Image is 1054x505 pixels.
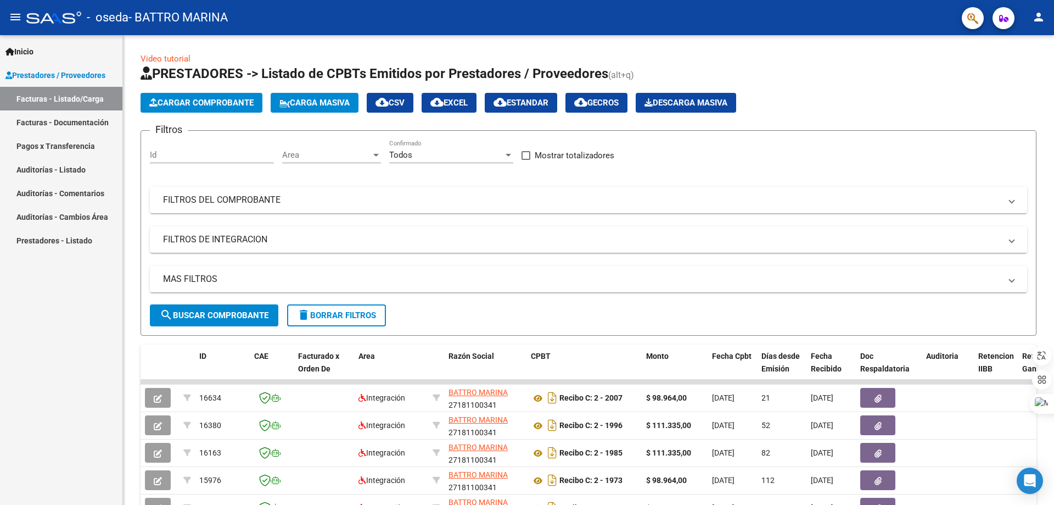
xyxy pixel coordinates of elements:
[195,345,250,393] datatable-header-cell: ID
[448,443,508,452] span: BATTRO MARINA
[646,421,691,430] strong: $ 111.335,00
[811,476,833,485] span: [DATE]
[287,304,386,326] button: Borrar Filtros
[757,345,806,393] datatable-header-cell: Días desde Emisión
[199,448,221,457] span: 16163
[150,226,1027,253] mat-expansion-panel-header: FILTROS DE INTEGRACION
[1032,10,1045,24] mat-icon: person
[199,352,206,360] span: ID
[448,352,494,360] span: Razón Social
[150,266,1027,292] mat-expansion-panel-header: MAS FILTROS
[448,415,508,424] span: BATTRO MARINA
[87,5,128,30] span: - oseda
[448,414,522,437] div: 27181100341
[448,386,522,409] div: 27181100341
[448,470,508,479] span: BATTRO MARINA
[141,66,608,81] span: PRESTADORES -> Listado de CPBTs Emitidos por Prestadores / Proveedores
[448,469,522,492] div: 27181100341
[559,394,623,403] strong: Recibo C: 2 - 2007
[5,69,105,81] span: Prestadores / Proveedores
[526,345,642,393] datatable-header-cell: CPBT
[358,476,405,485] span: Integración
[636,93,736,113] app-download-masive: Descarga masiva de comprobantes (adjuntos)
[565,93,627,113] button: Gecros
[545,389,559,407] i: Descargar documento
[494,96,507,109] mat-icon: cloud_download
[199,393,221,402] span: 16634
[974,345,1018,393] datatable-header-cell: Retencion IIBB
[761,352,800,373] span: Días desde Emisión
[149,98,254,108] span: Cargar Comprobante
[199,476,221,485] span: 15976
[375,96,389,109] mat-icon: cloud_download
[422,93,476,113] button: EXCEL
[358,421,405,430] span: Integración
[150,187,1027,213] mat-expansion-panel-header: FILTROS DEL COMPROBANTE
[761,448,770,457] span: 82
[811,448,833,457] span: [DATE]
[574,96,587,109] mat-icon: cloud_download
[297,310,376,320] span: Borrar Filtros
[430,96,444,109] mat-icon: cloud_download
[646,448,691,457] strong: $ 111.335,00
[141,54,190,64] a: Video tutorial
[199,421,221,430] span: 16380
[646,352,669,360] span: Monto
[712,421,735,430] span: [DATE]
[811,352,842,373] span: Fecha Recibido
[254,352,268,360] span: CAE
[494,98,548,108] span: Estandar
[559,449,623,458] strong: Recibo C: 2 - 1985
[806,345,856,393] datatable-header-cell: Fecha Recibido
[298,352,339,373] span: Facturado x Orden De
[926,352,958,360] span: Auditoria
[354,345,428,393] datatable-header-cell: Area
[150,304,278,326] button: Buscar Comprobante
[535,149,614,162] span: Mostrar totalizadores
[358,448,405,457] span: Integración
[160,308,173,321] mat-icon: search
[860,352,910,373] span: Doc Respaldatoria
[559,476,623,485] strong: Recibo C: 2 - 1973
[646,476,687,485] strong: $ 98.964,00
[367,93,413,113] button: CSV
[448,441,522,464] div: 27181100341
[150,122,188,137] h3: Filtros
[646,393,687,402] strong: $ 98.964,00
[636,93,736,113] button: Descarga Masiva
[358,393,405,402] span: Integración
[160,310,268,320] span: Buscar Comprobante
[389,150,412,160] span: Todos
[712,393,735,402] span: [DATE]
[1017,468,1043,494] div: Open Intercom Messenger
[545,444,559,462] i: Descargar documento
[375,98,405,108] span: CSV
[712,352,752,360] span: Fecha Cpbt
[163,194,1001,206] mat-panel-title: FILTROS DEL COMPROBANTE
[294,345,354,393] datatable-header-cell: Facturado x Orden De
[811,393,833,402] span: [DATE]
[282,150,371,160] span: Area
[271,93,358,113] button: Carga Masiva
[485,93,557,113] button: Estandar
[448,388,508,397] span: BATTRO MARINA
[5,46,33,58] span: Inicio
[856,345,922,393] datatable-header-cell: Doc Respaldatoria
[163,234,1001,246] mat-panel-title: FILTROS DE INTEGRACION
[811,421,833,430] span: [DATE]
[141,93,262,113] button: Cargar Comprobante
[297,308,310,321] mat-icon: delete
[163,273,1001,285] mat-panel-title: MAS FILTROS
[574,98,619,108] span: Gecros
[545,417,559,434] i: Descargar documento
[712,476,735,485] span: [DATE]
[608,70,634,80] span: (alt+q)
[708,345,757,393] datatable-header-cell: Fecha Cpbt
[545,471,559,489] i: Descargar documento
[531,352,551,360] span: CPBT
[761,476,775,485] span: 112
[644,98,727,108] span: Descarga Masiva
[9,10,22,24] mat-icon: menu
[250,345,294,393] datatable-header-cell: CAE
[642,345,708,393] datatable-header-cell: Monto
